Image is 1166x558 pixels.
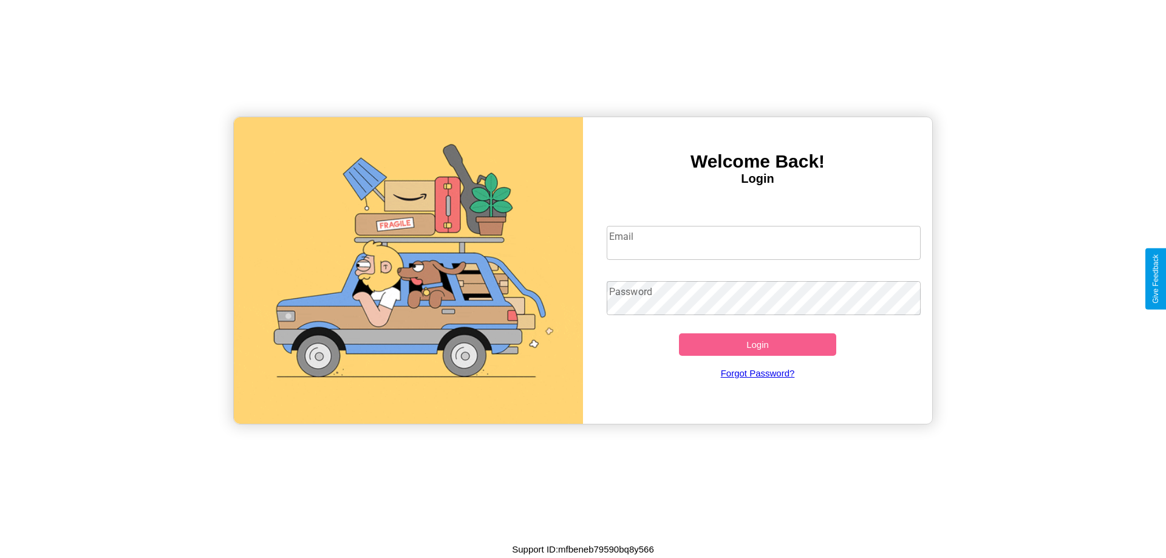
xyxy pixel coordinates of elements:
[601,356,915,390] a: Forgot Password?
[234,117,583,424] img: gif
[679,333,836,356] button: Login
[583,172,932,186] h4: Login
[1151,254,1160,304] div: Give Feedback
[583,151,932,172] h3: Welcome Back!
[512,541,654,557] p: Support ID: mfbeneb79590bq8y566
